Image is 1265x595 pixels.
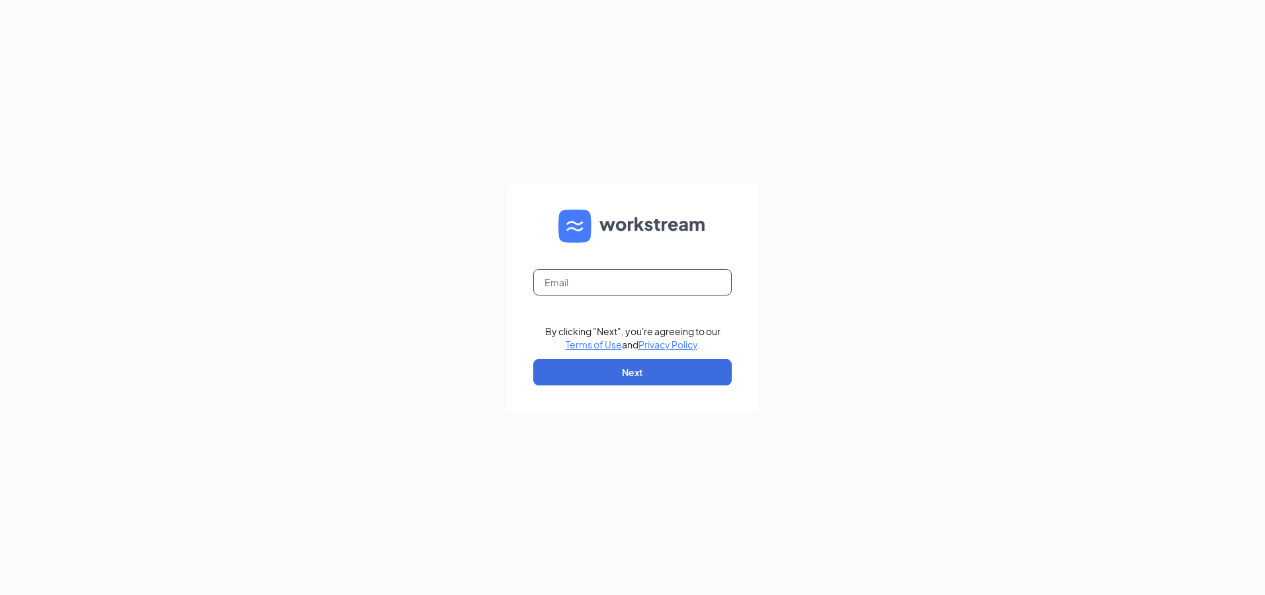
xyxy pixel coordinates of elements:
[545,325,720,351] div: By clicking "Next", you're agreeing to our and .
[638,338,697,350] a: Privacy Policy
[566,338,622,350] a: Terms of Use
[533,269,732,296] input: Email
[558,210,707,243] img: WS logo and Workstream text
[533,359,732,385] button: Next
